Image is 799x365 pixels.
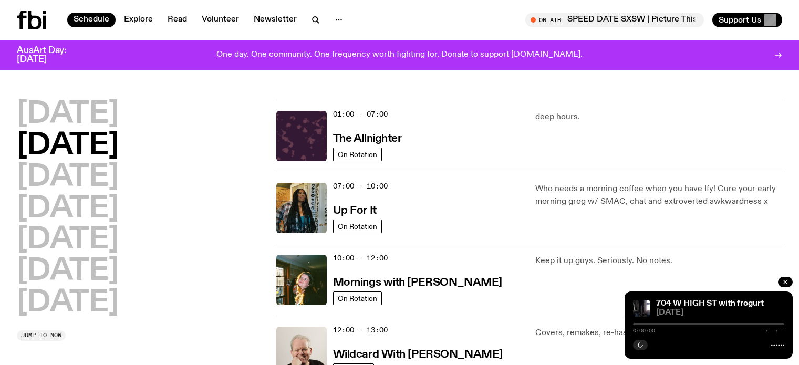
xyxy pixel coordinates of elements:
p: Keep it up guys. Seriously. No notes. [535,255,782,267]
p: Covers, remakes, re-hashes + all things borrowed and stolen. [535,327,782,339]
a: On Rotation [333,291,382,305]
a: Explore [118,13,159,27]
button: [DATE] [17,100,119,129]
button: On AirSPEED DATE SXSW | Picture This x [PERSON_NAME] x Sweet Boy Sonnet [525,13,704,27]
button: [DATE] [17,163,119,192]
button: [DATE] [17,288,119,318]
h3: Wildcard With [PERSON_NAME] [333,349,503,360]
h3: The Allnighter [333,133,402,144]
a: Wildcard With [PERSON_NAME] [333,347,503,360]
a: Up For It [333,203,377,216]
span: 0:00:00 [633,328,655,333]
button: [DATE] [17,225,119,255]
button: [DATE] [17,194,119,224]
span: On Rotation [338,294,377,302]
h3: Mornings with [PERSON_NAME] [333,277,502,288]
img: Freya smiles coyly as she poses for the image. [276,255,327,305]
h3: AusArt Day: [DATE] [17,46,84,64]
span: Support Us [719,15,761,25]
a: Newsletter [247,13,303,27]
img: Ify - a Brown Skin girl with black braided twists, looking up to the side with her tongue stickin... [276,183,327,233]
p: One day. One community. One frequency worth fighting for. Donate to support [DOMAIN_NAME]. [216,50,583,60]
span: -:--:-- [762,328,784,333]
p: deep hours. [535,111,782,123]
span: Jump to now [21,332,61,338]
button: Support Us [712,13,782,27]
a: On Rotation [333,148,382,161]
span: 12:00 - 13:00 [333,325,388,335]
a: Read [161,13,193,27]
span: On Rotation [338,222,377,230]
span: 07:00 - 10:00 [333,181,388,191]
a: Schedule [67,13,116,27]
p: Who needs a morning coffee when you have Ify! Cure your early morning grog w/ SMAC, chat and extr... [535,183,782,208]
button: [DATE] [17,131,119,161]
a: Mornings with [PERSON_NAME] [333,275,502,288]
a: The Allnighter [333,131,402,144]
a: 704 W HIGH ST with frogurt [656,299,764,308]
h3: Up For It [333,205,377,216]
a: On Rotation [333,220,382,233]
a: Volunteer [195,13,245,27]
span: 01:00 - 07:00 [333,109,388,119]
span: 10:00 - 12:00 [333,253,388,263]
span: [DATE] [656,309,784,317]
span: On Rotation [338,150,377,158]
button: [DATE] [17,257,119,286]
button: Jump to now [17,330,66,341]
